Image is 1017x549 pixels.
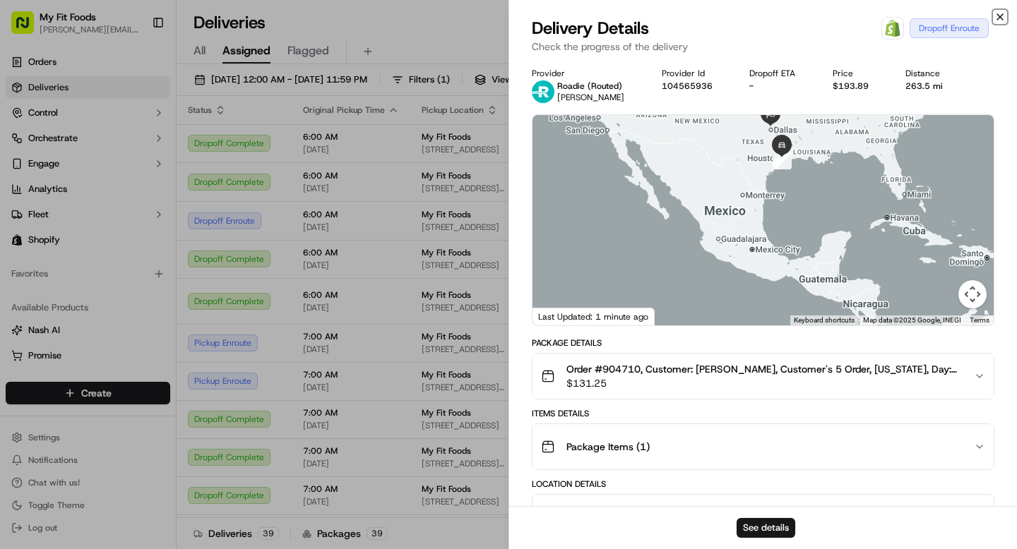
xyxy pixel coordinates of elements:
[566,440,650,454] span: Package Items ( 1 )
[773,148,792,167] div: 54
[536,307,583,325] a: Open this area in Google Maps (opens a new window)
[532,80,554,103] img: roadie-logo-v2.jpg
[905,68,958,79] div: Distance
[881,17,904,40] a: Shopify
[532,17,649,40] span: Delivery Details
[905,80,958,92] div: 263.5 mi
[52,61,237,95] div: Hey, let me know if you have any questions!
[557,80,624,92] p: Roadie (Routed)
[533,308,655,325] div: Last Updated: 1 minute ago
[737,518,795,538] button: See details
[532,337,994,349] div: Package Details
[14,410,257,424] p: Canceled delivery
[884,20,901,37] img: Shopify
[533,424,994,469] button: Package Items (1)
[794,315,855,325] button: Keyboard shortcuts
[566,503,623,517] span: My Fit Foods
[37,11,54,28] img: Go home
[929,503,968,517] span: 6:00 AM
[863,316,961,324] span: Map data ©2025 Google, INEGI
[662,68,727,79] div: Provider Id
[662,80,713,92] button: 104565936
[833,80,884,92] div: $193.89
[533,354,994,399] button: Order #904710, Customer: [PERSON_NAME], Customer's 5 Order, [US_STATE], Day: [DATE] | Time: 6AM-9...
[532,40,994,54] p: Check the progress of the delivery
[532,408,994,419] div: Items Details
[566,362,963,376] span: Order #904710, Customer: [PERSON_NAME], Customer's 5 Order, [US_STATE], Day: [DATE] | Time: 6AM-9AM
[533,495,994,540] button: My Fit Foods6:00 AM
[536,307,583,325] img: Google
[557,92,624,103] span: [PERSON_NAME]
[773,148,791,167] div: 55
[833,68,884,79] div: Price
[749,68,810,79] div: Dropoff ETA
[566,376,963,390] span: $131.25
[958,280,987,308] button: Map camera controls
[749,80,810,92] div: -
[970,316,989,324] a: Terms (opens in new tab)
[14,11,31,28] button: back
[244,430,261,447] button: Send
[532,68,639,79] div: Provider
[532,478,994,490] div: Location Details
[14,77,37,99] img: Nash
